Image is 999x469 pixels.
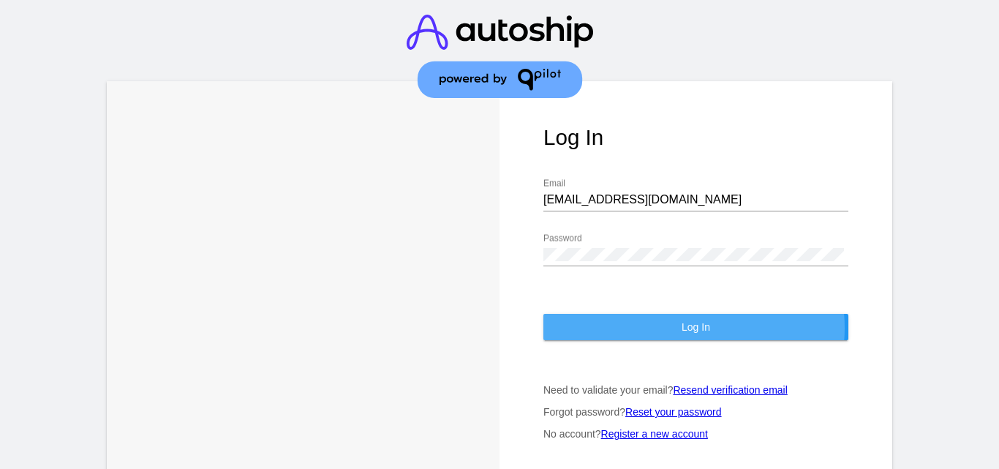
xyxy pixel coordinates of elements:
[543,428,848,440] p: No account?
[682,321,710,333] span: Log In
[601,428,708,440] a: Register a new account
[543,193,848,206] input: Email
[543,314,848,340] button: Log In
[543,384,848,396] p: Need to validate your email?
[543,125,848,150] h1: Log In
[625,406,722,418] a: Reset your password
[673,384,787,396] a: Resend verification email
[543,406,848,418] p: Forgot password?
